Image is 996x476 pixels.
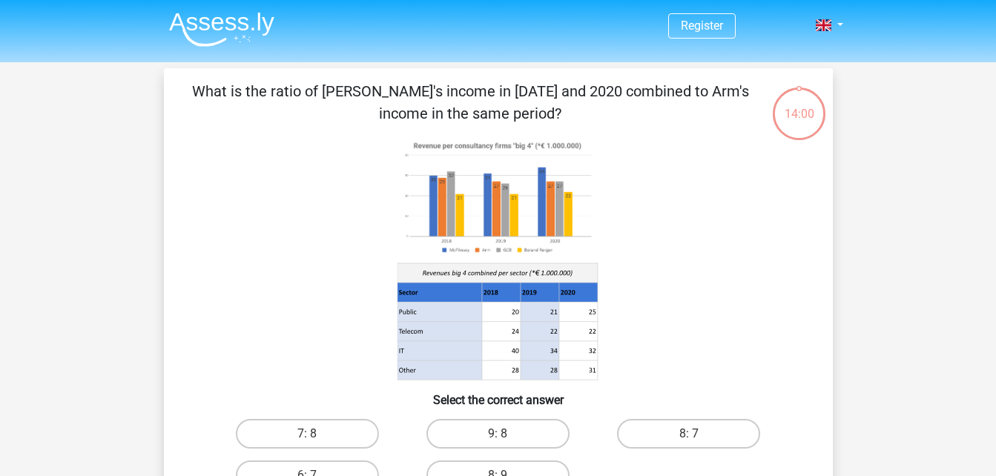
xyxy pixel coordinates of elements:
[169,12,274,47] img: Assessly
[771,86,827,123] div: 14:00
[681,19,723,33] a: Register
[236,419,379,449] label: 7: 8
[188,80,753,125] p: What is the ratio of [PERSON_NAME]'s income in [DATE] and 2020 combined to Arm's income in the sa...
[617,419,760,449] label: 8: 7
[426,419,570,449] label: 9: 8
[188,381,809,407] h6: Select the correct answer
